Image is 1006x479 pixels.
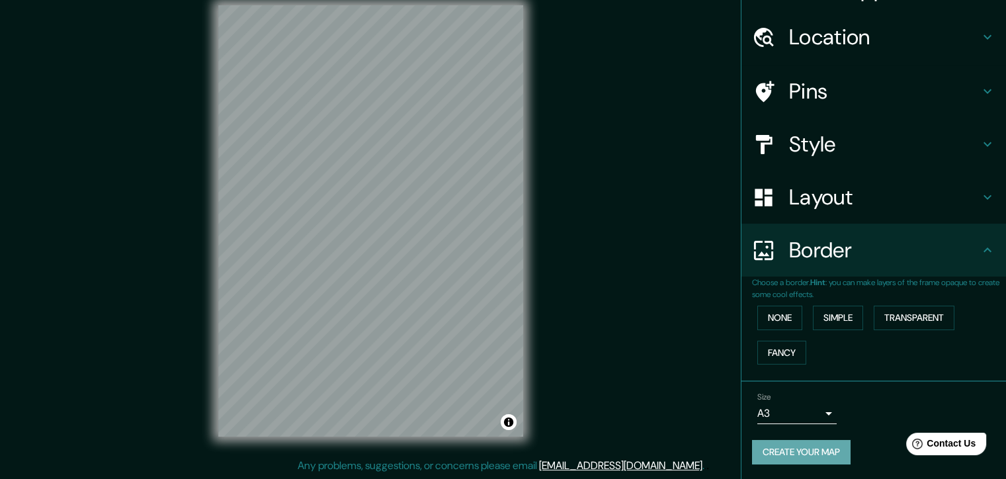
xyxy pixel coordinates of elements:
p: Choose a border. : you can make layers of the frame opaque to create some cool effects. [752,277,1006,300]
div: . [704,458,706,474]
h4: Style [789,131,980,157]
div: Style [741,118,1006,171]
label: Size [757,392,771,403]
div: Pins [741,65,1006,118]
button: None [757,306,802,330]
div: Location [741,11,1006,64]
button: Fancy [757,341,806,365]
h4: Border [789,237,980,263]
h4: Layout [789,184,980,210]
button: Transparent [874,306,954,330]
b: Hint [810,277,825,288]
h4: Pins [789,78,980,105]
button: Create your map [752,440,851,464]
div: A3 [757,403,837,424]
button: Simple [813,306,863,330]
div: Border [741,224,1006,277]
div: Layout [741,171,1006,224]
a: [EMAIL_ADDRESS][DOMAIN_NAME] [539,458,702,472]
h4: Location [789,24,980,50]
button: Toggle attribution [501,414,517,430]
div: . [706,458,709,474]
p: Any problems, suggestions, or concerns please email . [298,458,704,474]
iframe: Help widget launcher [888,427,991,464]
canvas: Map [218,5,523,437]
